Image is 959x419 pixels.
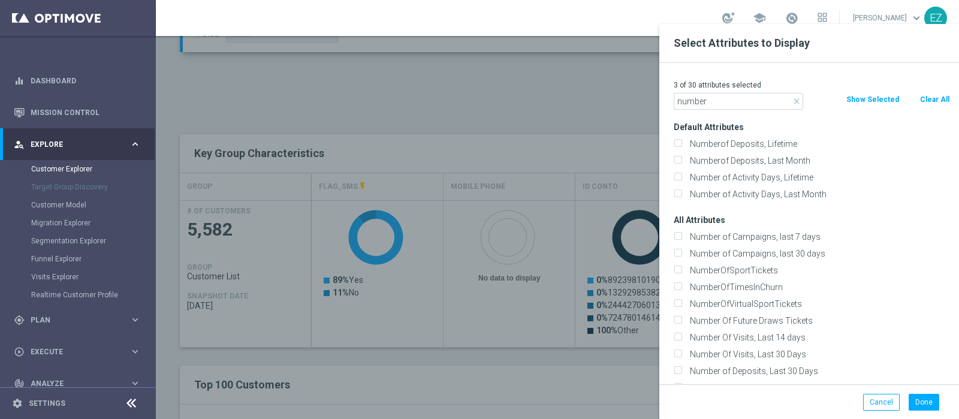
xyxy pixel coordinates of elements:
i: keyboard_arrow_right [129,378,141,389]
div: Segmentation Explorer [31,232,155,250]
a: Migration Explorer [31,218,125,228]
label: Number Of Visits, Last 30 Days [686,349,950,360]
i: settings [12,398,23,409]
div: Plan [14,315,129,325]
button: track_changes Analyze keyboard_arrow_right [13,379,141,388]
button: Cancel [863,394,900,411]
button: Show Selected [845,93,900,106]
h3: All Attributes [674,215,950,225]
label: Number Of Visits, Last 14 days [686,332,950,343]
i: equalizer [14,76,25,86]
a: Customer Model [31,200,125,210]
button: person_search Explore keyboard_arrow_right [13,140,141,149]
a: Realtime Customer Profile [31,290,125,300]
span: Plan [31,316,129,324]
label: Number of Deposits, Last 30 Days [686,366,950,376]
button: equalizer Dashboard [13,76,141,86]
span: school [753,11,766,25]
i: keyboard_arrow_right [129,314,141,325]
button: Mission Control [13,108,141,117]
div: EZ [924,7,947,29]
i: keyboard_arrow_right [129,346,141,357]
span: Explore [31,141,129,148]
label: Numberof Deposits, Last Month [686,155,950,166]
i: keyboard_arrow_right [129,138,141,150]
a: Customer Explorer [31,164,125,174]
label: Number of Activity Days, Last Month [686,189,950,200]
button: Done [909,394,939,411]
i: play_circle_outline [14,346,25,357]
label: Number of Activity Days, Last Two Weeks [686,382,950,393]
i: gps_fixed [14,315,25,325]
span: Analyze [31,380,129,387]
div: Execute [14,346,129,357]
input: Search [674,93,803,110]
label: Number of Activity Days, Lifetime [686,172,950,183]
h3: Default Attributes [674,122,950,132]
label: NumberOfSportTickets [686,265,950,276]
div: Customer Model [31,196,155,214]
a: Mission Control [31,97,141,128]
div: Visits Explorer [31,268,155,286]
div: Funnel Explorer [31,250,155,268]
label: NumberOfTimesInChurn [686,282,950,293]
i: close [792,97,801,106]
a: Segmentation Explorer [31,236,125,246]
a: Dashboard [31,65,141,97]
div: Dashboard [14,65,141,97]
div: Customer Explorer [31,160,155,178]
button: play_circle_outline Execute keyboard_arrow_right [13,347,141,357]
div: Realtime Customer Profile [31,286,155,304]
a: Visits Explorer [31,272,125,282]
i: track_changes [14,378,25,389]
label: Number of Campaigns, last 7 days [686,231,950,242]
h2: Select Attributes to Display [674,36,945,50]
a: Funnel Explorer [31,254,125,264]
p: 3 of 30 attributes selected [674,80,950,90]
div: Target Group Discovery [31,178,155,196]
div: Explore [14,139,129,150]
label: Number Of Future Draws Tickets [686,315,950,326]
div: Mission Control [14,97,141,128]
a: [PERSON_NAME]keyboard_arrow_down [852,9,924,27]
a: Settings [29,400,65,407]
span: keyboard_arrow_down [910,11,923,25]
div: Migration Explorer [31,214,155,232]
button: Clear All [919,93,951,106]
label: Numberof Deposits, Lifetime [686,138,950,149]
label: Number of Campaigns, last 30 days [686,248,950,259]
span: Execute [31,348,129,355]
button: gps_fixed Plan keyboard_arrow_right [13,315,141,325]
div: Analyze [14,378,129,389]
i: person_search [14,139,25,150]
label: NumberOfVirtualSportTickets [686,299,950,309]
